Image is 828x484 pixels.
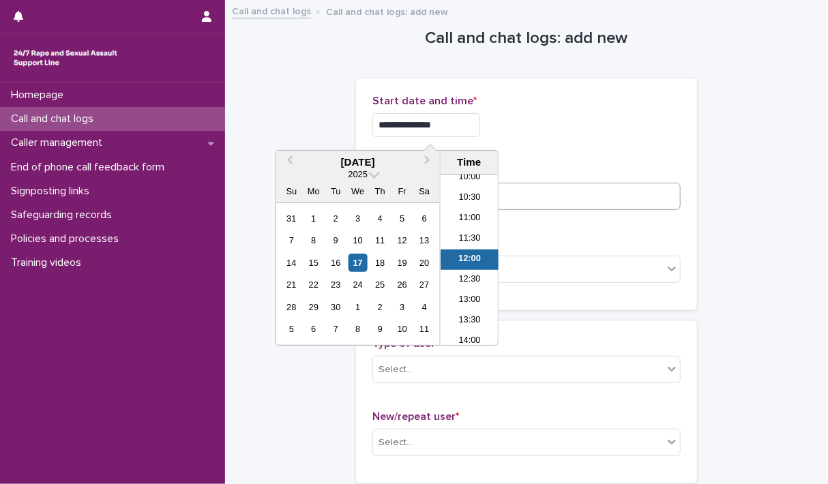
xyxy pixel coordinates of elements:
div: Tu [327,182,345,200]
div: Choose Saturday, September 6th, 2025 [415,209,434,228]
div: Choose Thursday, September 18th, 2025 [371,254,389,272]
div: Choose Thursday, September 4th, 2025 [371,209,389,228]
p: Safeguarding records [5,209,123,222]
div: Choose Sunday, October 5th, 2025 [282,320,301,338]
p: Caller management [5,136,113,149]
span: Start date and time [372,95,477,106]
div: Choose Thursday, October 2nd, 2025 [371,298,389,316]
div: Choose Friday, September 5th, 2025 [393,209,411,228]
div: Su [282,182,301,200]
li: 11:00 [441,209,499,229]
div: We [349,182,367,200]
img: rhQMoQhaT3yELyF149Cw [11,44,120,72]
div: Mo [304,182,323,200]
div: Choose Monday, September 15th, 2025 [304,254,323,272]
div: Choose Monday, September 22nd, 2025 [304,275,323,294]
div: Choose Sunday, September 28th, 2025 [282,298,301,316]
p: End of phone call feedback form [5,161,175,174]
div: Choose Wednesday, October 1st, 2025 [349,298,367,316]
p: Call and chat logs: add new [326,3,448,18]
div: Choose Monday, September 29th, 2025 [304,298,323,316]
li: 14:00 [441,331,499,352]
span: 2025 [349,169,368,179]
div: Th [371,182,389,200]
div: Select... [379,363,413,377]
div: Time [444,156,494,168]
div: Choose Thursday, September 25th, 2025 [371,275,389,294]
div: Choose Sunday, September 21st, 2025 [282,275,301,294]
div: Choose Sunday, August 31st, 2025 [282,209,301,228]
div: Choose Tuesday, September 16th, 2025 [327,254,345,272]
p: Policies and processes [5,232,130,245]
div: Choose Friday, September 26th, 2025 [393,275,411,294]
div: Choose Wednesday, September 17th, 2025 [349,254,367,272]
div: Choose Wednesday, September 3rd, 2025 [349,209,367,228]
div: Choose Sunday, September 14th, 2025 [282,254,301,272]
div: Choose Sunday, September 7th, 2025 [282,231,301,249]
div: Choose Thursday, October 9th, 2025 [371,320,389,338]
div: Choose Saturday, October 11th, 2025 [415,320,434,338]
li: 12:00 [441,249,499,270]
a: Call and chat logs [232,3,311,18]
div: Select... [379,436,413,450]
div: Choose Saturday, September 13th, 2025 [415,231,434,249]
div: Choose Thursday, September 11th, 2025 [371,231,389,249]
div: Choose Tuesday, September 2nd, 2025 [327,209,345,228]
p: Training videos [5,256,92,269]
div: Choose Tuesday, October 7th, 2025 [327,320,345,338]
li: 13:00 [441,290,499,311]
div: month 2025-09 [280,207,435,340]
div: [DATE] [276,156,440,168]
div: Choose Monday, September 8th, 2025 [304,231,323,249]
h1: Call and chat logs: add new [356,29,697,48]
li: 12:30 [441,270,499,290]
span: Type of user [372,338,439,349]
div: Choose Tuesday, September 23rd, 2025 [327,275,345,294]
p: Call and chat logs [5,112,104,125]
li: 11:30 [441,229,499,249]
div: Choose Monday, October 6th, 2025 [304,320,323,338]
div: Choose Saturday, October 4th, 2025 [415,298,434,316]
div: Fr [393,182,411,200]
li: 13:30 [441,311,499,331]
li: 10:30 [441,188,499,209]
div: Choose Monday, September 1st, 2025 [304,209,323,228]
div: Choose Friday, October 10th, 2025 [393,320,411,338]
button: Next Month [418,152,440,174]
div: Choose Saturday, September 20th, 2025 [415,254,434,272]
div: Choose Wednesday, September 10th, 2025 [349,231,367,249]
div: Choose Wednesday, October 8th, 2025 [349,320,367,338]
div: Choose Wednesday, September 24th, 2025 [349,275,367,294]
p: Signposting links [5,185,100,198]
span: New/repeat user [372,411,459,422]
div: Choose Saturday, September 27th, 2025 [415,275,434,294]
div: Choose Tuesday, September 9th, 2025 [327,231,345,249]
p: Homepage [5,89,74,102]
div: Sa [415,182,434,200]
div: Choose Friday, September 12th, 2025 [393,231,411,249]
li: 10:00 [441,168,499,188]
div: Choose Friday, October 3rd, 2025 [393,298,411,316]
button: Previous Month [278,152,299,174]
div: Choose Friday, September 19th, 2025 [393,254,411,272]
div: Choose Tuesday, September 30th, 2025 [327,298,345,316]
